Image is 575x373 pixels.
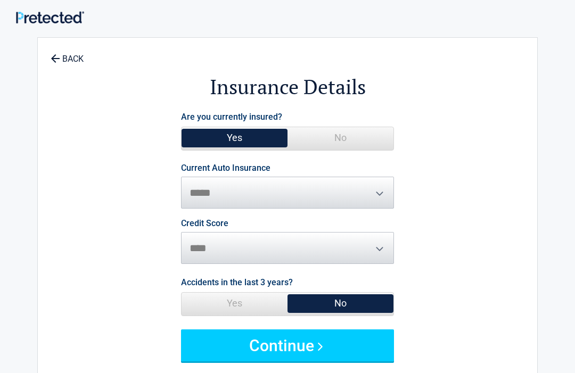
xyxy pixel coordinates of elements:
[287,293,393,314] span: No
[181,110,282,124] label: Are you currently insured?
[181,164,270,172] label: Current Auto Insurance
[181,219,228,228] label: Credit Score
[182,293,287,314] span: Yes
[181,329,394,361] button: Continue
[48,45,86,63] a: BACK
[182,127,287,148] span: Yes
[181,275,293,289] label: Accidents in the last 3 years?
[96,73,479,101] h2: Insurance Details
[287,127,393,148] span: No
[16,11,84,23] img: Main Logo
